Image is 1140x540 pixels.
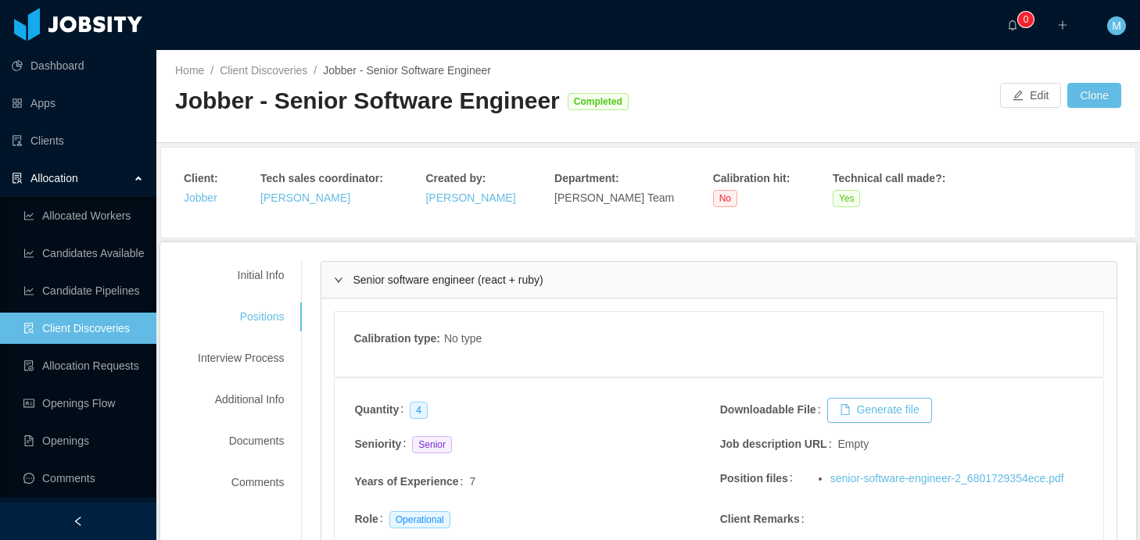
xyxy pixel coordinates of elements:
[713,172,790,184] strong: Calibration hit :
[838,436,869,452] span: Empty
[554,172,618,184] strong: Department :
[23,275,144,306] a: icon: line-chartCandidate Pipelines
[830,472,1064,485] a: senior-software-engineer-2_6801729354ece.pdf
[334,275,343,284] i: icon: right
[210,64,213,77] span: /
[260,172,383,184] strong: Tech sales coordinator :
[389,511,450,528] span: Operational
[23,388,144,419] a: icon: idcardOpenings Flow
[175,85,560,117] div: Jobber - Senior Software Engineer
[354,475,458,488] strong: Years of Experience
[23,350,144,381] a: icon: file-doneAllocation Requests
[720,403,816,416] strong: Downloadable File
[568,93,629,110] span: Completed
[23,463,144,494] a: icon: messageComments
[833,172,945,184] strong: Technical call made? :
[179,468,303,497] div: Comments
[720,472,788,485] strong: Position files
[353,332,439,345] strong: Calibration type :
[12,88,144,119] a: icon: appstoreApps
[184,191,217,204] a: Jobber
[469,475,475,488] span: 7
[412,436,452,453] span: Senior
[720,438,827,450] strong: Job description URL
[827,398,932,423] button: icon: fileGenerate file
[833,190,861,207] span: Yes
[425,191,515,204] a: [PERSON_NAME]
[260,191,350,204] a: [PERSON_NAME]
[314,64,317,77] span: /
[1000,83,1061,108] button: icon: editEdit
[353,274,543,286] span: Senior software engineer (react + ruby)
[354,438,401,450] strong: Seniority
[354,513,378,525] strong: Role
[12,125,144,156] a: icon: auditClients
[425,172,486,184] strong: Created by :
[321,262,1117,298] div: icon: rightSenior software engineer (react + ruby)
[720,513,800,525] strong: Client Remarks
[354,403,399,416] strong: Quantity
[23,200,144,231] a: icon: line-chartAllocated Workers
[184,172,218,184] strong: Client :
[554,191,674,204] span: [PERSON_NAME] Team
[30,172,78,184] span: Allocation
[444,331,482,350] div: No type
[1018,12,1034,27] sup: 0
[410,402,428,419] span: 4
[179,385,303,414] div: Additional Info
[12,173,23,184] i: icon: solution
[1007,20,1018,30] i: icon: bell
[179,427,303,456] div: Documents
[23,425,144,456] a: icon: file-textOpenings
[713,190,737,207] span: No
[1067,83,1121,108] button: Clone
[23,238,144,269] a: icon: line-chartCandidates Available
[12,50,144,81] a: icon: pie-chartDashboard
[220,64,307,77] a: Client Discoveries
[175,64,204,77] a: Home
[1112,16,1121,35] span: M
[179,302,303,331] div: Positions
[179,344,303,373] div: Interview Process
[23,313,144,344] a: icon: file-searchClient Discoveries
[179,261,303,290] div: Initial Info
[12,500,144,531] a: icon: robot
[1057,20,1068,30] i: icon: plus
[323,64,491,77] span: Jobber - Senior Software Engineer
